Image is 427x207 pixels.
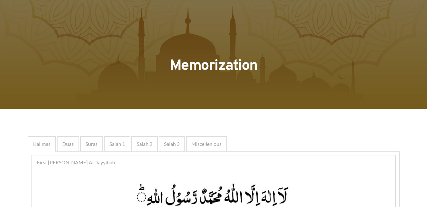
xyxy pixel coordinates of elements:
span: Miscellenious [191,140,222,148]
span: Suras [86,140,98,148]
span: First [PERSON_NAME] At-Tayyibah [37,159,115,166]
span: Kalimas [33,140,51,148]
span: Salah 2 [137,140,152,148]
span: Salah 1 [109,140,125,148]
span: Memorization [170,57,258,75]
span: Salah 3 [164,140,180,148]
span: Duas [62,140,74,148]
